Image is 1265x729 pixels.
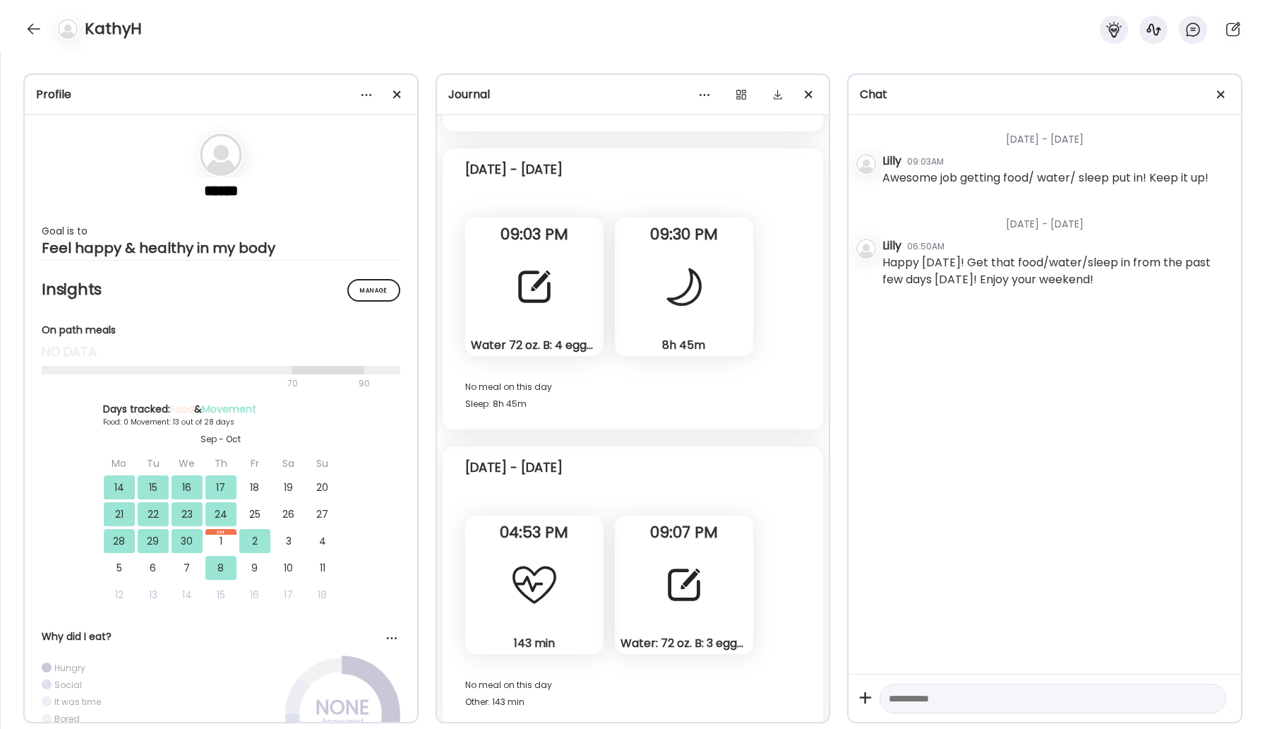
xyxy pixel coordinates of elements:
div: Why did I eat? [42,629,400,644]
div: It was time [54,696,101,708]
div: 12 [104,583,135,607]
div: On path meals [42,323,400,338]
h2: Insights [42,279,400,300]
div: Food: 0 Movement: 13 out of 28 days [103,417,339,427]
div: 13 [138,583,169,607]
img: bg-avatar-default.svg [856,154,876,174]
div: No meal on this day Sleep: 8h 45m [465,379,801,413]
div: 70 [42,375,354,392]
div: 5 [104,556,135,580]
div: 10 [273,556,304,580]
div: 14 [172,583,203,607]
div: Social [54,679,82,691]
div: [DATE] - [DATE] [465,161,563,178]
div: 17 [205,475,236,499]
div: 27 [307,502,338,526]
div: We [172,451,203,475]
div: [DATE] - [DATE] [882,200,1230,237]
div: 11 [307,556,338,580]
img: bg-avatar-default.svg [856,239,876,259]
div: 16 [172,475,203,499]
div: NONE [307,699,378,716]
div: Lilly [882,237,901,254]
div: 18 [307,583,338,607]
div: [DATE] - [DATE] [465,459,563,476]
div: Manage [347,279,400,302]
div: Profile [36,86,406,103]
div: 8h 45m [620,338,748,352]
div: 18 [239,475,270,499]
div: Feel happy & healthy in my body [42,239,400,256]
div: 28 [104,529,135,553]
div: 25 [239,502,270,526]
div: Lilly [882,153,901,170]
div: 1 [205,529,236,553]
span: 09:03 PM [465,228,604,241]
div: 15 [138,475,169,499]
div: 15 [205,583,236,607]
div: [DATE] - [DATE] [882,115,1230,153]
span: Movement [202,402,256,416]
div: Journal [448,86,818,103]
div: 17 [273,583,304,607]
div: Days tracked: & [103,402,339,417]
span: 04:53 PM [465,526,604,539]
div: 7 [172,556,203,580]
div: 22 [138,502,169,526]
div: 06:50AM [907,240,945,253]
div: 21 [104,502,135,526]
div: 16 [239,583,270,607]
div: Su [307,451,338,475]
div: no data [42,343,400,360]
span: 09:30 PM [615,228,753,241]
div: 2 [239,529,270,553]
div: 19 [273,475,304,499]
div: 90 [357,375,371,392]
div: Mo [104,451,135,475]
div: 14 [104,475,135,499]
img: bg-avatar-default.svg [58,19,78,39]
div: 23 [172,502,203,526]
div: 24 [205,502,236,526]
div: 143 min [471,636,598,651]
div: No meal on this day Other: 143 min [465,677,801,711]
div: Th [205,451,236,475]
div: Chat [860,86,1230,103]
div: 8 [205,556,236,580]
div: 26 [273,502,304,526]
div: Awesome job getting food/ water/ sleep put in! Keep it up! [882,170,1209,186]
div: Sep - Oct [103,433,339,446]
div: Goal is to [42,223,400,239]
div: Bored [54,713,80,725]
div: 30 [172,529,203,553]
div: Sa [273,451,304,475]
div: 3 [273,529,304,553]
h4: KathyH [85,18,142,40]
span: Food [170,402,194,416]
img: bg-avatar-default.svg [200,134,242,176]
div: Oct [205,529,236,535]
div: 6 [138,556,169,580]
div: Water: 72 oz. B: 3 eggs and potatoes. L: chicken, toast, smoothie with kale carrots strawberries ... [620,636,748,651]
div: Water 72 oz. B: 4 eggs blueberries potatoes flax seeds. L: chicken toast smoothie with spinach ca... [471,338,598,352]
div: 20 [307,475,338,499]
div: 09:03AM [907,155,944,168]
div: Hungry [54,662,85,674]
div: Fr [239,451,270,475]
div: Tu [138,451,169,475]
span: 09:07 PM [615,526,753,539]
div: 9 [239,556,270,580]
div: 29 [138,529,169,553]
div: Happy [DATE]! Get that food/water/sleep in from the past few days [DATE]! Enjoy your weekend! [882,254,1230,288]
div: 4 [307,529,338,553]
